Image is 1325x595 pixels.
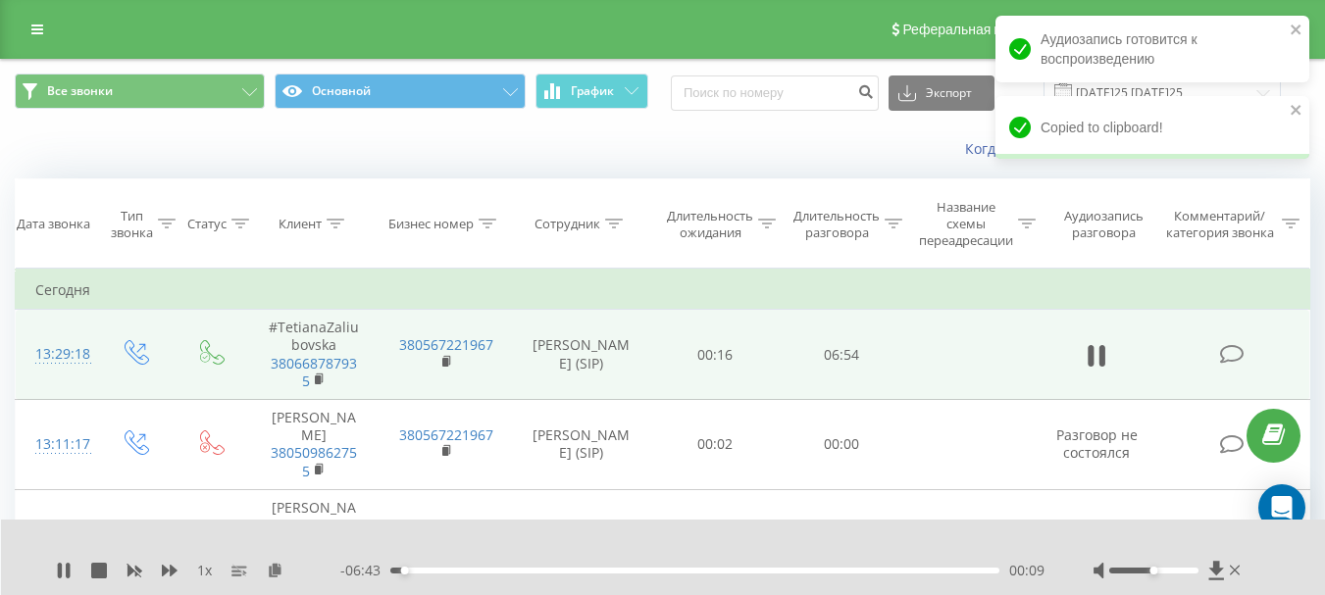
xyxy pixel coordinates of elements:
span: Реферальная программа [902,22,1063,37]
div: Accessibility label [1149,567,1157,574]
span: График [571,84,614,98]
div: Open Intercom Messenger [1258,484,1305,531]
div: Длительность разговора [793,208,880,241]
a: 380668787935 [271,354,357,390]
td: [PERSON_NAME] (SIP) [511,400,652,490]
div: Длительность ожидания [667,208,753,241]
button: Экспорт [889,75,994,111]
div: Copied to clipboard! [995,96,1309,159]
td: 06:54 [779,310,905,400]
button: close [1290,22,1303,40]
td: Сегодня [16,271,1310,310]
div: Клиент [279,216,322,232]
div: 13:29:18 [35,335,76,373]
a: 380567221967 [399,335,493,354]
td: 00:02 [652,400,779,490]
td: 00:00 [779,489,905,579]
div: Название схемы переадресации [919,199,1013,249]
span: 00:09 [1009,561,1045,580]
td: [PERSON_NAME] [248,489,380,579]
div: Аудиозапись готовится к воспроизведению [995,16,1309,82]
div: 13:10:49 [35,516,76,554]
a: 380567221967 [399,425,493,444]
span: Разговор не состоялся [1056,425,1138,462]
span: - 06:43 [340,561,390,580]
a: 380567221967 [399,516,493,534]
td: [PERSON_NAME] [248,400,380,490]
div: Тип звонка [111,208,153,241]
div: Сотрудник [535,216,600,232]
td: 00:00 [779,400,905,490]
span: 1 x [197,561,212,580]
button: График [535,74,648,109]
a: 380509862755 [271,443,357,479]
td: [PERSON_NAME] (SIP) [511,310,652,400]
td: [PERSON_NAME] (SIP) [511,489,652,579]
td: 00:16 [652,310,779,400]
div: Accessibility label [401,567,409,574]
input: Поиск по номеру [671,75,879,111]
a: Когда данные могут отличаться от других систем [965,139,1310,158]
div: Комментарий/категория звонка [1162,208,1277,241]
div: Дата звонка [17,216,90,232]
button: Основной [275,74,525,109]
div: Аудиозапись разговора [1054,208,1153,241]
button: Все звонки [15,74,265,109]
span: Все звонки [47,83,113,99]
td: #TetianaZaliubovska [248,310,380,400]
div: Статус [187,216,227,232]
td: 00:03 [652,489,779,579]
div: Бизнес номер [388,216,474,232]
button: close [1290,102,1303,121]
span: Разговор не состоялся [1056,516,1138,552]
div: 13:11:17 [35,425,76,464]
